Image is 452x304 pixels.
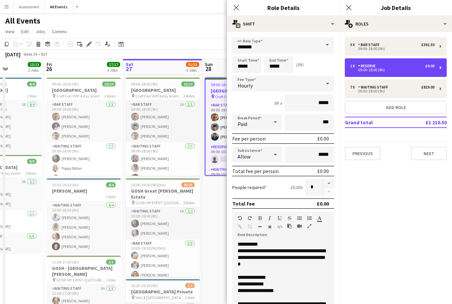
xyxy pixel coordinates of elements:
[126,101,200,143] app-card-role: Bar Staff1A3/309:00-18:00 (9h)[PERSON_NAME][PERSON_NAME][PERSON_NAME]
[28,68,41,73] div: 2 Jobs
[125,65,133,73] span: 27
[345,117,405,128] td: Grand total
[126,87,200,93] h3: [GEOGRAPHIC_DATA]
[27,93,36,98] span: 1 Role
[185,295,195,300] span: 1 Role
[52,260,79,265] span: 11:00-17:00 (6h)
[27,159,36,164] span: 9/9
[205,78,279,176] div: 09:00-18:00 (9h)10/11[GEOGRAPHIC_DATA] Craft Fair VVIP 4 day event3 RolesBar Staff3/309:00-18:00 ...
[227,16,339,32] div: Shift
[317,215,322,221] button: Text Color
[47,178,121,253] app-job-card: 10:30-16:30 (6h)4/4[PERSON_NAME]1 RoleWaiting Staff4/410:30-16:30 (6h)[PERSON_NAME][PERSON_NAME][...
[126,61,133,67] span: Sat
[41,52,48,57] div: BST
[131,283,158,288] span: 15:30-20:30 (5h)
[28,62,41,67] span: 13/13
[324,179,334,188] button: Increase
[186,68,199,73] div: 3 Jobs
[106,194,115,199] span: 1 Role
[307,223,312,229] button: Fullscreen
[186,62,199,67] span: 31/33
[257,224,262,229] button: Horizontal Line
[405,117,447,128] td: £1 210.50
[339,16,452,32] div: Roles
[290,184,302,190] div: £0.00 x
[27,82,36,87] span: 4/4
[33,27,48,36] a: Jobs
[297,215,302,221] button: Unordered List
[232,135,266,142] div: Fee per person
[47,87,121,93] h3: [GEOGRAPHIC_DATA]
[339,3,452,12] h3: Job Details
[238,82,253,89] span: Hourly
[345,101,447,114] button: Add role
[14,0,45,13] button: Assessment
[350,42,358,47] div: 3 x
[411,147,447,160] button: Next
[287,215,292,221] button: Strikethrough
[25,171,36,176] span: 3 Roles
[47,188,121,194] h3: [PERSON_NAME]
[274,100,282,106] div: 9h x
[126,78,200,176] app-job-card: 09:00-18:00 (9h)10/10[GEOGRAPHIC_DATA] Craft Fair VVIP 4 day event2 RolesBar Staff1A3/309:00-18:0...
[350,90,434,93] div: 09:00-18:00 (9h)
[5,29,15,34] span: View
[317,168,329,174] div: £0.00
[56,93,100,98] span: Craft Fair VVIP 4 day event
[52,182,79,187] span: 10:30-16:30 (6h)
[232,200,255,207] div: Total fee
[3,27,17,36] a: View
[287,223,292,229] button: Paste as plain text
[104,93,115,98] span: 2 Roles
[257,215,262,221] button: Bold
[5,51,21,58] div: [DATE]
[358,85,391,90] div: Waiting Staff
[126,289,200,295] h3: [GEOGRAPHIC_DATA] Private
[47,78,121,176] app-job-card: 09:00-18:00 (9h)10/10[GEOGRAPHIC_DATA] Craft Fair VVIP 4 day event2 RolesBar Staff3/309:00-18:00 ...
[350,85,358,90] div: 7 x
[107,68,120,73] div: 3 Jobs
[350,68,434,72] div: 09:00-18:00 (9h)
[238,215,242,221] button: Undo
[47,143,121,223] app-card-role: Waiting Staff7/709:00-18:00 (9h)[PERSON_NAME]Poppy Bilton[PERSON_NAME]
[425,64,434,68] div: £0.00
[185,283,195,288] span: 1/2
[205,166,278,248] app-card-role: Waiting Staff3A7/709:00-18:00 (9h)
[135,200,183,205] span: GOSH VIP EVENT ([GEOGRAPHIC_DATA][PERSON_NAME])
[204,65,213,73] span: 28
[227,3,339,12] h3: Role Details
[52,82,79,87] span: 09:00-18:00 (9h)
[205,88,278,94] h3: [GEOGRAPHIC_DATA]
[345,147,381,160] button: Previous
[106,260,115,265] span: 3/3
[317,200,329,207] div: £0.00
[106,277,115,282] span: 1 Role
[107,62,120,67] span: 17/17
[126,240,200,281] app-card-role: Bar Staff3/310:00-19:30 (9h30m)[PERSON_NAME][PERSON_NAME][PERSON_NAME]
[131,82,158,87] span: 09:00-18:00 (9h)
[238,153,250,160] span: Allow
[358,64,378,68] div: Reserve
[181,82,195,87] span: 10/10
[248,215,252,221] button: Redo
[350,47,434,50] div: 09:00-18:00 (9h)
[421,85,434,90] div: £819.00
[19,27,31,36] a: Edit
[238,121,247,127] span: Paid
[205,61,213,67] span: Sun
[126,208,200,240] app-card-role: Waiting Staff1A2/210:00-18:00 (8h)[PERSON_NAME][PERSON_NAME]
[45,0,73,13] button: All Events
[232,168,279,174] div: Total fee per person
[21,29,29,34] span: Edit
[52,29,67,34] span: Comms
[131,182,165,187] span: 10:00-19:30 (9h30m)
[47,202,121,253] app-card-role: Waiting Staff4/410:30-16:30 (6h)[PERSON_NAME][PERSON_NAME][PERSON_NAME][PERSON_NAME]
[307,215,312,221] button: Ordered List
[358,42,382,47] div: Bar Staff
[106,182,115,187] span: 4/4
[35,29,45,34] span: Jobs
[211,82,238,87] span: 09:00-18:00 (9h)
